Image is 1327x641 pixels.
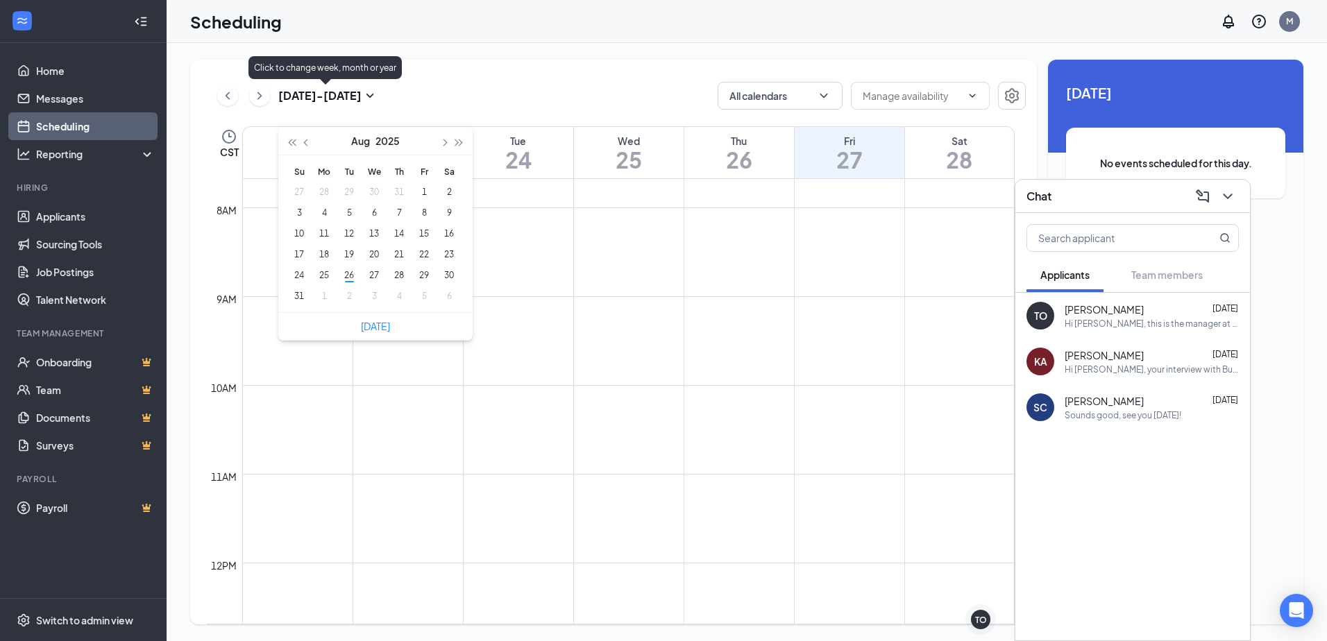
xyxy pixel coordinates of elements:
[1212,303,1238,314] span: [DATE]
[291,225,307,242] div: 10
[249,85,270,106] button: ChevronRight
[1065,409,1181,421] div: Sounds good, see you [DATE]!
[1212,395,1238,405] span: [DATE]
[337,286,362,307] td: 2025-09-02
[1065,302,1144,316] span: [PERSON_NAME]
[287,244,312,265] td: 2025-08-17
[291,267,307,284] div: 24
[863,88,961,103] input: Manage availability
[416,288,432,305] div: 5
[437,265,462,286] td: 2025-08-30
[316,205,332,221] div: 4
[795,148,904,171] h1: 27
[1040,268,1090,281] span: Applicants
[351,127,370,155] button: Aug
[36,112,155,140] a: Scheduling
[1094,155,1258,171] span: No events scheduled for this day.
[36,203,155,230] a: Applicants
[366,205,382,221] div: 6
[316,288,332,305] div: 1
[287,161,312,182] th: Su
[1131,268,1203,281] span: Team members
[412,286,437,307] td: 2025-09-05
[312,203,337,223] td: 2025-08-04
[975,614,987,626] div: TO
[441,246,457,263] div: 23
[817,89,831,103] svg: ChevronDown
[905,148,1015,171] h1: 28
[1280,594,1313,627] div: Open Intercom Messenger
[437,223,462,244] td: 2025-08-16
[36,494,155,522] a: PayrollCrown
[287,286,312,307] td: 2025-08-31
[437,182,462,203] td: 2025-08-02
[17,327,152,339] div: Team Management
[291,288,307,305] div: 31
[287,182,312,203] td: 2025-07-27
[17,613,31,627] svg: Settings
[190,10,282,33] h1: Scheduling
[441,288,457,305] div: 6
[391,205,407,221] div: 7
[208,469,239,484] div: 11am
[362,161,387,182] th: We
[1212,349,1238,359] span: [DATE]
[416,184,432,200] div: 1
[795,134,904,148] div: Fri
[441,205,457,221] div: 9
[362,244,387,265] td: 2025-08-20
[291,246,307,263] div: 17
[366,246,382,263] div: 20
[362,182,387,203] td: 2025-07-30
[416,246,432,263] div: 22
[1251,13,1267,30] svg: QuestionInfo
[412,203,437,223] td: 2025-08-08
[214,203,239,218] div: 8am
[248,56,402,79] div: Click to change week, month or year
[464,148,573,171] h1: 24
[312,223,337,244] td: 2025-08-11
[312,286,337,307] td: 2025-09-01
[208,558,239,573] div: 12pm
[1065,318,1239,330] div: Hi [PERSON_NAME], this is the manager at Burger King Your interview with us for the Team Member i...
[36,57,155,85] a: Home
[412,244,437,265] td: 2025-08-22
[362,286,387,307] td: 2025-09-03
[1027,225,1192,251] input: Search applicant
[366,225,382,242] div: 13
[341,246,357,263] div: 19
[253,87,267,104] svg: ChevronRight
[416,267,432,284] div: 29
[574,134,684,148] div: Wed
[464,134,573,148] div: Tue
[387,223,412,244] td: 2025-08-14
[441,225,457,242] div: 16
[387,203,412,223] td: 2025-08-07
[1220,13,1237,30] svg: Notifications
[387,286,412,307] td: 2025-09-04
[316,184,332,200] div: 28
[574,148,684,171] h1: 25
[337,223,362,244] td: 2025-08-12
[684,127,794,178] a: June 26, 2025
[412,161,437,182] th: Fr
[416,225,432,242] div: 15
[412,223,437,244] td: 2025-08-15
[316,246,332,263] div: 18
[387,265,412,286] td: 2025-08-28
[217,85,238,106] button: ChevronLeft
[1065,364,1239,375] div: Hi [PERSON_NAME], your interview with Burger King is now confirmed! Date: [DATE] Time: 3:00 PM - ...
[341,267,357,284] div: 26
[337,203,362,223] td: 2025-08-05
[412,182,437,203] td: 2025-08-01
[1065,348,1144,362] span: [PERSON_NAME]
[312,265,337,286] td: 2025-08-25
[437,286,462,307] td: 2025-09-06
[316,225,332,242] div: 11
[437,161,462,182] th: Sa
[391,267,407,284] div: 28
[36,376,155,404] a: TeamCrown
[312,161,337,182] th: Mo
[391,184,407,200] div: 31
[287,203,312,223] td: 2025-08-03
